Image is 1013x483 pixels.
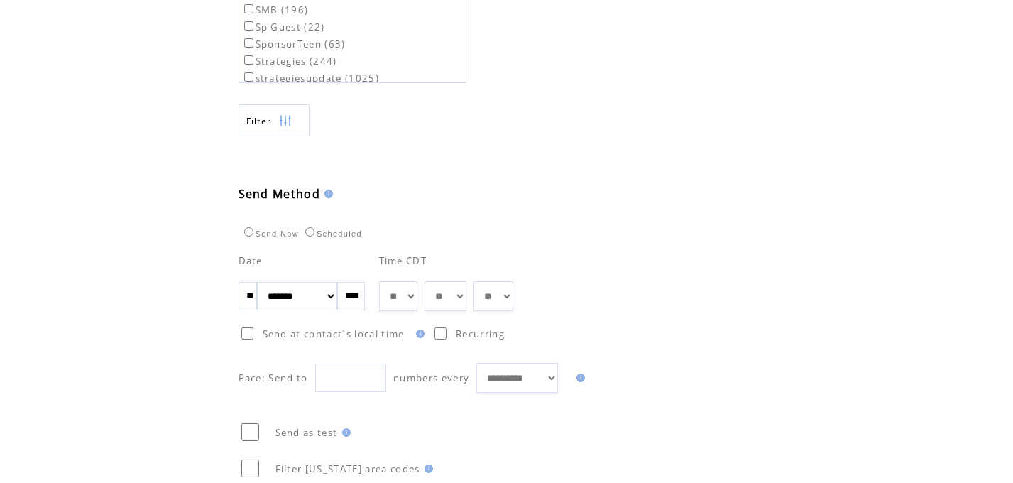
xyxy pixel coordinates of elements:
img: help.gif [420,465,433,473]
span: Pace: Send to [239,371,308,384]
label: Sp Guest (22) [241,21,325,33]
input: Sp Guest (22) [244,21,253,31]
label: Strategies (244) [241,55,337,67]
label: SponsorTeen (63) [241,38,346,50]
img: help.gif [412,330,425,338]
span: Date [239,254,263,267]
span: Show filters [246,115,272,127]
input: strategiesupdate (1025) [244,72,253,82]
span: Send at contact`s local time [263,327,405,340]
span: Filter [US_STATE] area codes [275,462,420,475]
label: strategiesupdate (1025) [241,72,380,85]
input: SMB (196) [244,4,253,13]
label: Send Now [241,229,299,238]
label: Scheduled [302,229,362,238]
input: Send Now [244,227,253,237]
input: Strategies (244) [244,55,253,65]
label: SMB (196) [241,4,309,16]
img: help.gif [338,428,351,437]
input: SponsorTeen (63) [244,38,253,48]
img: help.gif [572,374,585,382]
a: Filter [239,104,310,136]
img: help.gif [320,190,333,198]
span: numbers every [393,371,469,384]
img: filters.png [279,105,292,137]
input: Scheduled [305,227,314,237]
span: Send Method [239,186,321,202]
span: Recurring [456,327,505,340]
span: Time CDT [379,254,427,267]
span: Send as test [275,426,338,439]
